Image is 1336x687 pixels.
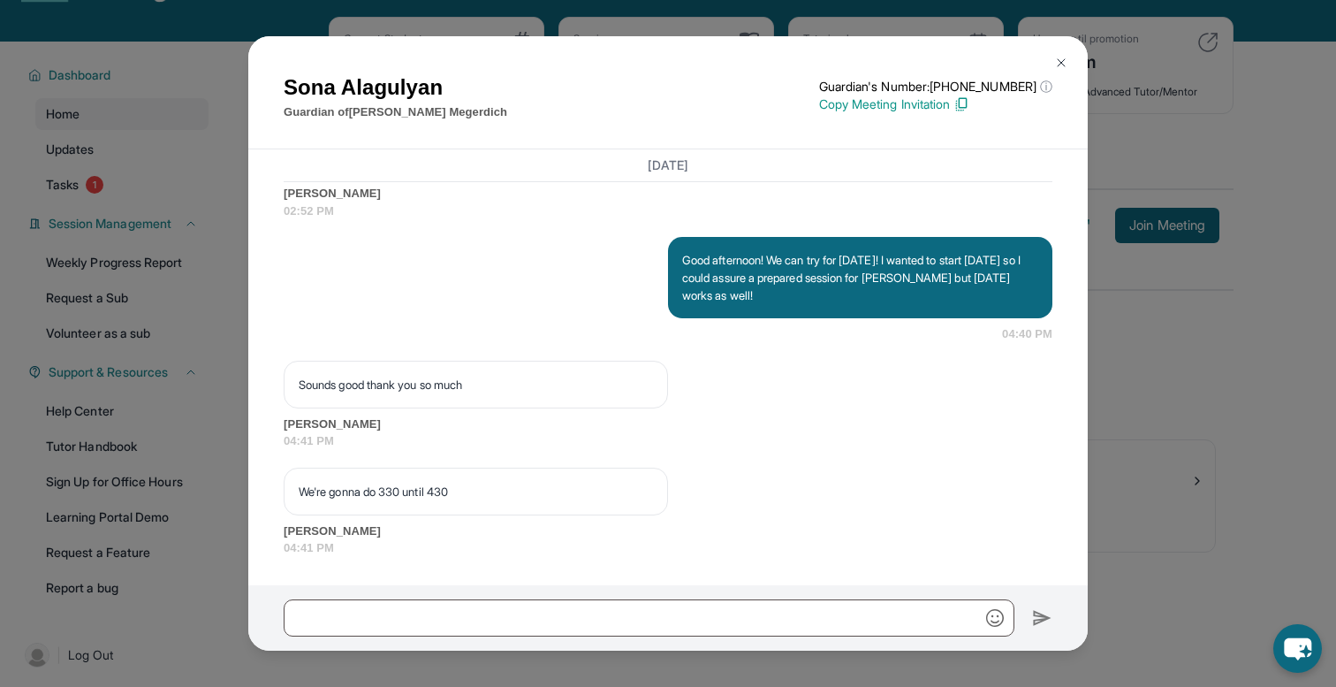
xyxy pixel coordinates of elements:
[1273,624,1322,673] button: chat-button
[986,609,1004,627] img: Emoji
[284,202,1052,220] span: 02:52 PM
[819,78,1052,95] p: Guardian's Number: [PHONE_NUMBER]
[819,95,1052,113] p: Copy Meeting Invitation
[1002,325,1052,343] span: 04:40 PM
[1054,56,1068,70] img: Close Icon
[1040,78,1052,95] span: ⓘ
[284,539,1052,557] span: 04:41 PM
[284,72,507,103] h1: Sona Alagulyan
[284,416,1052,433] span: [PERSON_NAME]
[1032,607,1052,629] img: Send icon
[299,483,653,500] p: We're gonna do 330 until 430
[284,523,1052,540] span: [PERSON_NAME]
[284,103,507,121] p: Guardian of [PERSON_NAME] Megerdich
[953,96,969,112] img: Copy Icon
[682,251,1038,304] p: Good afternoon! We can try for [DATE]! I wanted to start [DATE] so I could assure a prepared sess...
[284,185,1052,202] span: [PERSON_NAME]
[284,432,1052,450] span: 04:41 PM
[284,156,1052,174] h3: [DATE]
[299,376,653,393] p: Sounds good thank you so much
